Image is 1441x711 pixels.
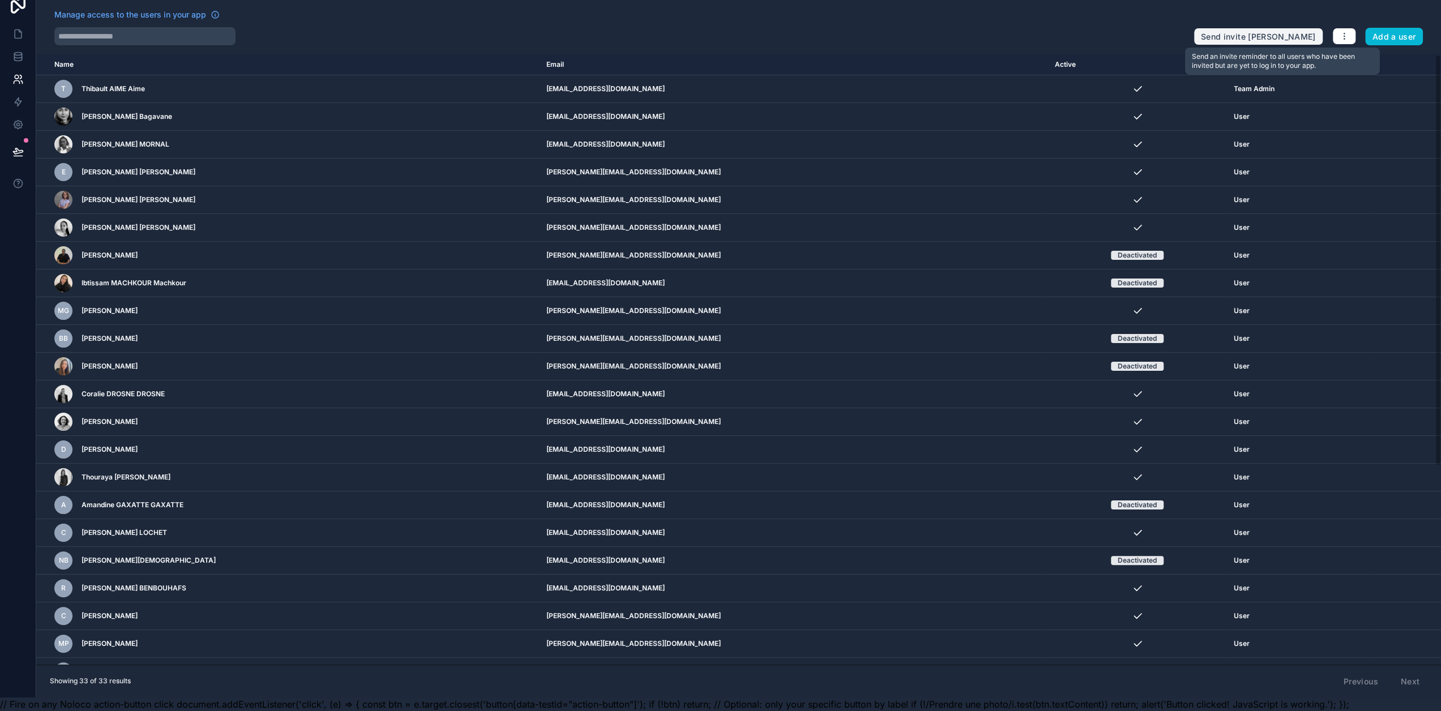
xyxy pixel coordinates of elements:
[82,445,138,454] span: [PERSON_NAME]
[82,334,138,343] span: [PERSON_NAME]
[36,54,1441,665] div: scrollable content
[1234,417,1250,426] span: User
[540,242,1047,269] td: [PERSON_NAME][EMAIL_ADDRESS][DOMAIN_NAME]
[82,473,170,482] span: Thouraya [PERSON_NAME]
[1234,334,1250,343] span: User
[82,639,138,648] span: [PERSON_NAME]
[540,519,1047,547] td: [EMAIL_ADDRESS][DOMAIN_NAME]
[82,195,195,204] span: [PERSON_NAME] [PERSON_NAME]
[540,436,1047,464] td: [EMAIL_ADDRESS][DOMAIN_NAME]
[82,417,138,426] span: [PERSON_NAME]
[540,658,1047,686] td: [EMAIL_ADDRESS][DOMAIN_NAME]
[82,389,165,399] span: Coralie DROSNE DROSNE
[50,676,131,686] span: Showing 33 of 33 results
[1234,112,1250,121] span: User
[61,584,66,593] span: R
[1118,500,1157,509] div: Deactivated
[61,528,66,537] span: C
[82,223,195,232] span: [PERSON_NAME] [PERSON_NAME]
[1234,84,1275,93] span: Team Admin
[1118,556,1157,565] div: Deactivated
[1118,362,1157,371] div: Deactivated
[540,186,1047,214] td: [PERSON_NAME][EMAIL_ADDRESS][DOMAIN_NAME]
[1194,28,1323,46] button: Send invite [PERSON_NAME]
[540,575,1047,602] td: [EMAIL_ADDRESS][DOMAIN_NAME]
[82,362,138,371] span: [PERSON_NAME]
[82,306,138,315] span: [PERSON_NAME]
[1234,528,1250,537] span: User
[62,168,66,177] span: E
[540,353,1047,380] td: [PERSON_NAME][EMAIL_ADDRESS][DOMAIN_NAME]
[540,297,1047,325] td: [PERSON_NAME][EMAIL_ADDRESS][DOMAIN_NAME]
[1047,54,1226,75] th: Active
[540,602,1047,630] td: [PERSON_NAME][EMAIL_ADDRESS][DOMAIN_NAME]
[1234,140,1250,149] span: User
[540,464,1047,491] td: [EMAIL_ADDRESS][DOMAIN_NAME]
[1234,251,1250,260] span: User
[1234,611,1250,620] span: User
[58,306,69,315] span: MG
[82,84,145,93] span: Thibault AIME Aime
[1234,473,1250,482] span: User
[540,214,1047,242] td: [PERSON_NAME][EMAIL_ADDRESS][DOMAIN_NAME]
[1234,639,1250,648] span: User
[1234,445,1250,454] span: User
[540,75,1047,103] td: [EMAIL_ADDRESS][DOMAIN_NAME]
[82,140,169,149] span: [PERSON_NAME] MORNAL
[82,556,216,565] span: [PERSON_NAME][DEMOGRAPHIC_DATA]
[540,159,1047,186] td: [PERSON_NAME][EMAIL_ADDRESS][DOMAIN_NAME]
[540,325,1047,353] td: [PERSON_NAME][EMAIL_ADDRESS][DOMAIN_NAME]
[1234,306,1250,315] span: User
[1365,28,1423,46] button: Add a user
[540,380,1047,408] td: [EMAIL_ADDRESS][DOMAIN_NAME]
[1192,52,1373,70] div: Send an invite reminder to all users who have been invited but are yet to log in to your app.
[1234,279,1250,288] span: User
[82,528,167,537] span: [PERSON_NAME] LOCHET
[82,611,138,620] span: [PERSON_NAME]
[1234,195,1250,204] span: User
[82,168,195,177] span: [PERSON_NAME] [PERSON_NAME]
[540,103,1047,131] td: [EMAIL_ADDRESS][DOMAIN_NAME]
[1234,223,1250,232] span: User
[58,639,69,648] span: Mp
[1234,362,1250,371] span: User
[54,9,220,20] a: Manage access to the users in your app
[540,269,1047,297] td: [EMAIL_ADDRESS][DOMAIN_NAME]
[82,251,138,260] span: [PERSON_NAME]
[1234,500,1250,509] span: User
[1234,168,1250,177] span: User
[540,630,1047,658] td: [PERSON_NAME][EMAIL_ADDRESS][DOMAIN_NAME]
[1234,584,1250,593] span: User
[59,556,69,565] span: NB
[540,408,1047,436] td: [PERSON_NAME][EMAIL_ADDRESS][DOMAIN_NAME]
[61,500,66,509] span: A
[540,547,1047,575] td: [EMAIL_ADDRESS][DOMAIN_NAME]
[61,84,66,93] span: T
[82,500,183,509] span: Amandine GAXATTE GAXATTE
[61,611,66,620] span: C
[540,131,1047,159] td: [EMAIL_ADDRESS][DOMAIN_NAME]
[36,54,540,75] th: Name
[61,445,66,454] span: D
[540,54,1047,75] th: Email
[1234,556,1250,565] span: User
[82,279,186,288] span: Ibtissam MACHKOUR Machkour
[82,584,186,593] span: [PERSON_NAME] BENBOUHAFS
[540,491,1047,519] td: [EMAIL_ADDRESS][DOMAIN_NAME]
[82,112,172,121] span: [PERSON_NAME] Bagavane
[1234,389,1250,399] span: User
[1118,279,1157,288] div: Deactivated
[54,9,206,20] span: Manage access to the users in your app
[1118,251,1157,260] div: Deactivated
[59,334,68,343] span: BB
[1118,334,1157,343] div: Deactivated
